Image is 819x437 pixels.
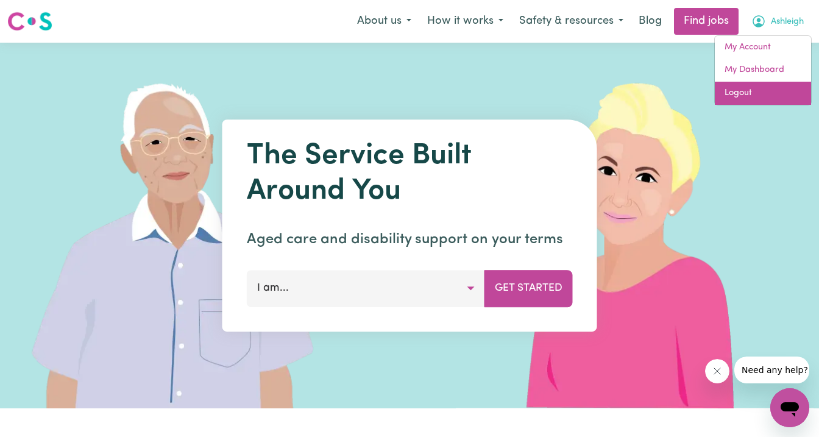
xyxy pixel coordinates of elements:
img: Careseekers logo [7,10,52,32]
a: My Account [715,36,811,59]
iframe: Close message [705,359,729,383]
iframe: Message from company [734,357,809,383]
button: I am... [247,270,485,307]
div: My Account [714,35,812,105]
h1: The Service Built Around You [247,139,573,209]
button: Safety & resources [511,9,631,34]
a: Find jobs [674,8,739,35]
button: How it works [419,9,511,34]
button: About us [349,9,419,34]
a: Blog [631,8,669,35]
span: Ashleigh [771,15,804,29]
a: My Dashboard [715,59,811,82]
iframe: Button to launch messaging window [770,388,809,427]
button: Get Started [484,270,573,307]
p: Aged care and disability support on your terms [247,229,573,250]
button: My Account [743,9,812,34]
a: Careseekers logo [7,7,52,35]
a: Logout [715,82,811,105]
